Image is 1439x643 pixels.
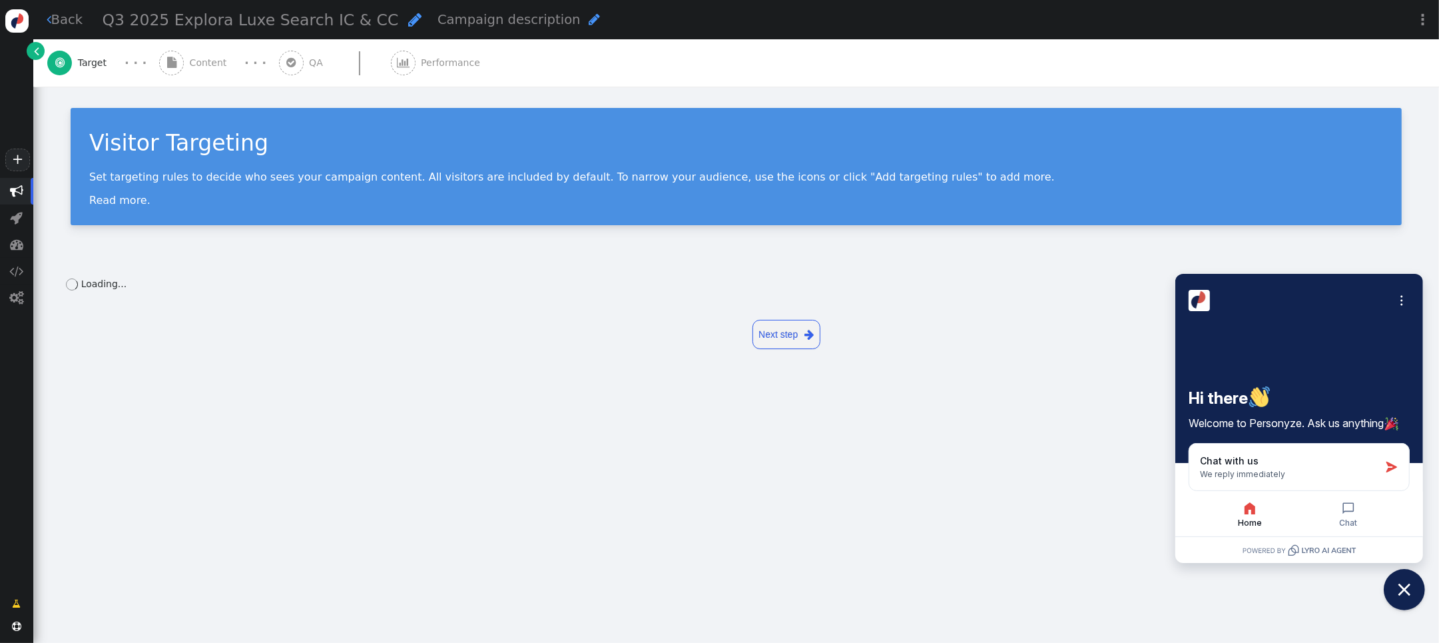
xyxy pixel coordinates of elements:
[27,42,45,60] a: 
[589,13,600,26] span: 
[279,39,391,87] a:  QA
[55,57,65,68] span: 
[391,39,510,87] a:  Performance
[103,11,399,29] span: Q3 2025 Explora Luxe Search IC & CC
[3,592,31,616] a: 
[35,44,40,58] span: 
[78,56,113,70] span: Target
[10,291,24,305] span: 
[47,13,51,26] span: 
[804,326,814,343] span: 
[81,279,127,289] span: Loading...
[47,10,83,29] a: Back
[167,57,176,68] span: 
[244,54,266,72] div: · · ·
[10,238,23,251] span: 
[408,12,422,27] span: 
[286,57,296,68] span: 
[309,56,328,70] span: QA
[12,622,21,631] span: 
[437,12,581,27] span: Campaign description
[10,185,23,198] span: 
[5,149,29,171] a: +
[47,39,159,87] a:  Target · · ·
[10,265,24,278] span: 
[159,39,279,87] a:  Content · · ·
[190,56,232,70] span: Content
[11,211,23,225] span: 
[421,56,485,70] span: Performance
[125,54,146,72] div: · · ·
[13,597,21,611] span: 
[397,57,410,68] span: 
[752,320,820,349] a: Next step
[5,9,29,33] img: logo-icon.svg
[89,171,1383,183] p: Set targeting rules to decide who sees your campaign content. All visitors are included by defaul...
[89,194,150,207] a: Read more.
[89,127,1383,160] div: Visitor Targeting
